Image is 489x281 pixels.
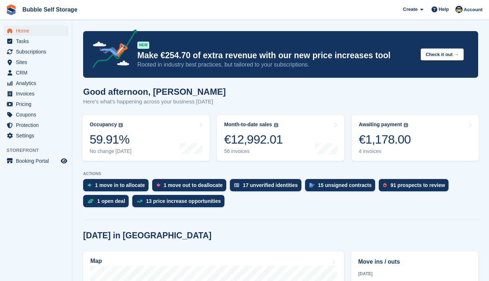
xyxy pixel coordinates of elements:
[4,68,68,78] a: menu
[439,6,449,13] span: Help
[455,6,463,13] img: Tom Gilmore
[60,157,68,165] a: Preview store
[4,156,68,166] a: menu
[230,179,305,195] a: 17 unverified identities
[16,47,59,57] span: Subscriptions
[137,50,415,61] p: Make €254.70 of extra revenue with our new price increases tool
[16,36,59,46] span: Tasks
[4,26,68,36] a: menu
[152,179,230,195] a: 1 move out to deallocate
[16,78,59,88] span: Analytics
[390,182,445,188] div: 91 prospects to review
[16,110,59,120] span: Coupons
[243,182,298,188] div: 17 unverified identities
[83,171,478,176] p: ACTIONS
[309,183,314,187] img: contract_signature_icon-13c848040528278c33f63329250d36e43548de30e8caae1d1a13099fd9432cc5.svg
[16,99,59,109] span: Pricing
[90,148,132,154] div: No change [DATE]
[318,182,372,188] div: 15 unsigned contracts
[16,68,59,78] span: CRM
[379,179,452,195] a: 91 prospects to review
[404,123,408,127] img: icon-info-grey-7440780725fd019a000dd9b08b2336e03edf1995a4989e88bcd33f0948082b44.svg
[358,257,471,266] h2: Move ins / outs
[137,200,142,203] img: price_increase_opportunities-93ffe204e8149a01c8c9dc8f82e8f89637d9d84a8eef4429ea346261dce0b2c0.svg
[16,120,59,130] span: Protection
[4,99,68,109] a: menu
[383,183,387,187] img: prospect-51fa495bee0391a8d652442698ab0144808aea92771e9ea1ae160a38d050c398.svg
[83,87,226,97] h1: Good afternoon, [PERSON_NAME]
[90,258,102,264] h2: Map
[90,132,132,147] div: 59.91%
[83,195,132,211] a: 1 open deal
[82,115,210,161] a: Occupancy 59.91% No change [DATE]
[146,198,221,204] div: 13 price increase opportunities
[164,182,223,188] div: 1 move out to deallocate
[90,122,117,128] div: Occupancy
[87,183,91,187] img: move_ins_to_allocate_icon-fdf77a2bb77ea45bf5b3d319d69a93e2d87916cf1d5bf7949dd705db3b84f3ca.svg
[7,147,72,154] span: Storefront
[359,132,411,147] div: €1,178.00
[4,47,68,57] a: menu
[20,4,80,16] a: Bubble Self Storage
[16,89,59,99] span: Invoices
[217,115,344,161] a: Month-to-date sales €12,992.01 56 invoices
[87,199,94,204] img: deal-1b604bf984904fb50ccaf53a9ad4b4a5d6e5aea283cecdc64d6e3604feb123c2.svg
[97,198,125,204] div: 1 open deal
[4,131,68,141] a: menu
[358,271,471,277] div: [DATE]
[119,123,123,127] img: icon-info-grey-7440780725fd019a000dd9b08b2336e03edf1995a4989e88bcd33f0948082b44.svg
[16,26,59,36] span: Home
[4,78,68,88] a: menu
[83,231,211,240] h2: [DATE] in [GEOGRAPHIC_DATA]
[86,29,137,71] img: price-adjustments-announcement-icon-8257ccfd72463d97f412b2fc003d46551f7dbcb40ab6d574587a9cd5c0d94...
[234,183,239,187] img: verify_identity-adf6edd0f0f0b5bbfe63781bf79b02c33cf7c696d77639b501bdc392416b5a36.svg
[4,120,68,130] a: menu
[137,42,149,49] div: NEW
[403,6,417,13] span: Create
[224,132,283,147] div: €12,992.01
[421,48,464,60] button: Check it out →
[359,122,402,128] div: Awaiting payment
[224,148,283,154] div: 56 invoices
[132,195,228,211] a: 13 price increase opportunities
[16,156,59,166] span: Booking Portal
[464,6,482,13] span: Account
[305,179,379,195] a: 15 unsigned contracts
[274,123,278,127] img: icon-info-grey-7440780725fd019a000dd9b08b2336e03edf1995a4989e88bcd33f0948082b44.svg
[83,179,152,195] a: 1 move in to allocate
[224,122,272,128] div: Month-to-date sales
[156,183,160,187] img: move_outs_to_deallocate_icon-f764333ba52eb49d3ac5e1228854f67142a1ed5810a6f6cc68b1a99e826820c5.svg
[95,182,145,188] div: 1 move in to allocate
[83,98,226,106] p: Here's what's happening across your business [DATE]
[359,148,411,154] div: 4 invoices
[4,57,68,67] a: menu
[4,36,68,46] a: menu
[137,61,415,69] p: Rooted in industry best practices, but tailored to your subscriptions.
[4,89,68,99] a: menu
[6,4,17,15] img: stora-icon-8386f47178a22dfd0bd8f6a31ec36ba5ce8667c1dd55bd0f319d3a0aa187defe.svg
[16,131,59,141] span: Settings
[352,115,479,161] a: Awaiting payment €1,178.00 4 invoices
[16,57,59,67] span: Sites
[4,110,68,120] a: menu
